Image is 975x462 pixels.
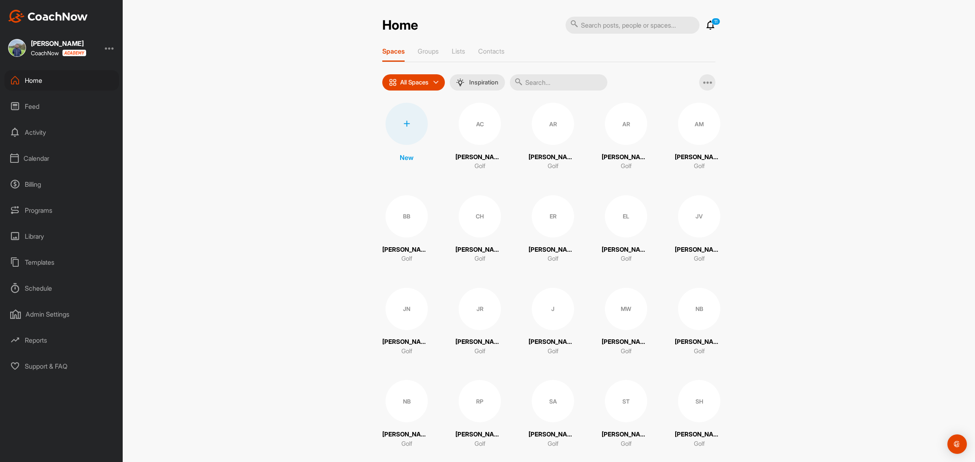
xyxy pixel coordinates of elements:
p: Golf [474,347,485,356]
a: MW[PERSON_NAME]Golf [602,288,650,356]
p: Golf [548,347,559,356]
div: Calendar [4,148,119,168]
input: Search... [510,74,607,91]
p: Inspiration [469,79,498,86]
p: Golf [548,254,559,263]
a: AR[PERSON_NAME]Golf [529,103,577,171]
a: BB[PERSON_NAME]Golf [382,195,431,263]
p: Golf [621,254,632,263]
div: JN [386,288,428,330]
div: Templates [4,252,119,272]
img: menuIcon [456,78,464,86]
p: [PERSON_NAME] [529,337,577,347]
a: SA[PERSON_NAME]Golf [529,380,577,448]
div: Admin Settings [4,304,119,324]
div: NB [678,288,720,330]
p: Golf [694,254,705,263]
p: Spaces [382,47,405,55]
p: Golf [621,347,632,356]
a: JV[PERSON_NAME]Golf [675,195,724,263]
div: Home [4,70,119,91]
p: [PERSON_NAME] [602,430,650,439]
div: JV [678,195,720,237]
a: J[PERSON_NAME]Golf [529,288,577,356]
img: CoachNow acadmey [62,50,86,56]
img: CoachNow [8,10,88,23]
a: AR[PERSON_NAME]Golf [602,103,650,171]
p: [PERSON_NAME] [675,337,724,347]
a: NB[PERSON_NAME]Golf [675,288,724,356]
input: Search posts, people or spaces... [565,17,700,34]
p: Golf [401,347,412,356]
p: [PERSON_NAME] [455,245,504,255]
div: Activity [4,122,119,142]
h2: Home [382,17,418,33]
p: Golf [401,254,412,263]
div: Feed [4,96,119,117]
p: Golf [401,439,412,449]
p: Golf [548,439,559,449]
div: [PERSON_NAME] [31,40,86,47]
img: icon [389,78,397,86]
a: ST[PERSON_NAME]Golf [602,380,650,448]
div: MW [605,288,647,330]
a: JN[PERSON_NAME]Golf [382,288,431,356]
div: AR [605,103,647,145]
p: Golf [474,162,485,171]
p: [PERSON_NAME] [455,153,504,162]
div: AM [678,103,720,145]
div: EL [605,195,647,237]
div: ST [605,380,647,422]
p: [PERSON_NAME] [675,153,724,162]
p: [PERSON_NAME] [602,153,650,162]
div: NB [386,380,428,422]
p: [PERSON_NAME] [455,430,504,439]
div: CoachNow [31,50,86,56]
p: [PERSON_NAME] [455,337,504,347]
div: ER [532,195,574,237]
div: BB [386,195,428,237]
div: JR [459,288,501,330]
a: ER[PERSON_NAME]Golf [529,195,577,263]
p: Golf [474,254,485,263]
p: All Spaces [400,79,429,86]
p: [PERSON_NAME] [382,245,431,255]
div: AC [459,103,501,145]
div: RP [459,380,501,422]
div: Schedule [4,278,119,298]
div: SH [678,380,720,422]
p: Golf [474,439,485,449]
p: Golf [548,162,559,171]
div: CH [459,195,501,237]
div: SA [532,380,574,422]
p: [PERSON_NAME] [602,337,650,347]
p: Groups [418,47,439,55]
p: Golf [694,162,705,171]
p: [PERSON_NAME] [382,337,431,347]
p: [PERSON_NAME] [675,430,724,439]
p: [PERSON_NAME] [382,430,431,439]
p: New [400,153,414,162]
a: AC[PERSON_NAME]Golf [455,103,504,171]
img: square_e7f01a7cdd3d5cba7fa3832a10add056.jpg [8,39,26,57]
div: Programs [4,200,119,220]
a: NB[PERSON_NAME]Golf [382,380,431,448]
p: Contacts [478,47,505,55]
p: 11 [711,18,720,25]
div: Billing [4,174,119,194]
a: SH[PERSON_NAME]Golf [675,380,724,448]
p: [PERSON_NAME] [529,153,577,162]
a: CH[PERSON_NAME]Golf [455,195,504,263]
a: EL[PERSON_NAME]Golf [602,195,650,263]
p: Lists [452,47,465,55]
p: [PERSON_NAME] [529,245,577,255]
p: Golf [694,439,705,449]
a: JR[PERSON_NAME]Golf [455,288,504,356]
a: AM[PERSON_NAME]Golf [675,103,724,171]
p: Golf [621,439,632,449]
div: Reports [4,330,119,350]
a: RP[PERSON_NAME]Golf [455,380,504,448]
div: AR [532,103,574,145]
p: [PERSON_NAME] [675,245,724,255]
p: [PERSON_NAME] [529,430,577,439]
